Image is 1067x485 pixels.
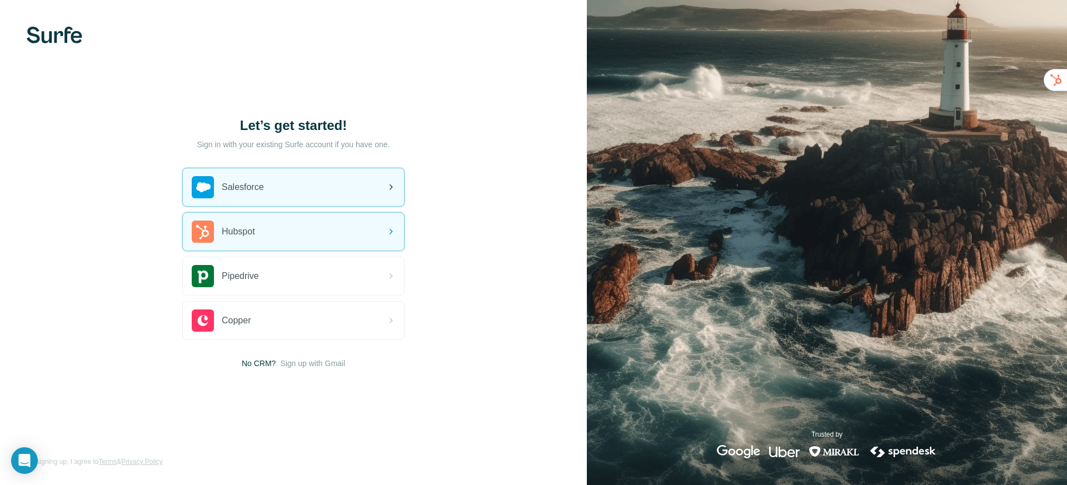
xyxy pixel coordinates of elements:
img: mirakl's logo [809,445,860,458]
button: Sign up with Gmail [280,358,345,369]
p: Sign in with your existing Surfe account if you have one. [197,139,390,150]
img: uber's logo [769,445,800,458]
img: hubspot's logo [192,221,214,243]
img: Surfe's logo [27,27,82,43]
span: No CRM? [242,358,276,369]
p: Trusted by [811,429,842,439]
span: Hubspot [222,225,255,238]
img: pipedrive's logo [192,265,214,287]
img: salesforce's logo [192,176,214,198]
span: Salesforce [222,181,264,194]
img: spendesk's logo [869,445,938,458]
div: Open Intercom Messenger [11,447,38,474]
img: google's logo [717,445,760,458]
a: Privacy Policy [121,458,163,466]
img: copper's logo [192,309,214,332]
a: Terms [98,458,117,466]
span: Copper [222,314,251,327]
h1: Let’s get started! [182,117,405,134]
span: Pipedrive [222,269,259,283]
span: By signing up, I agree to & [27,457,163,467]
